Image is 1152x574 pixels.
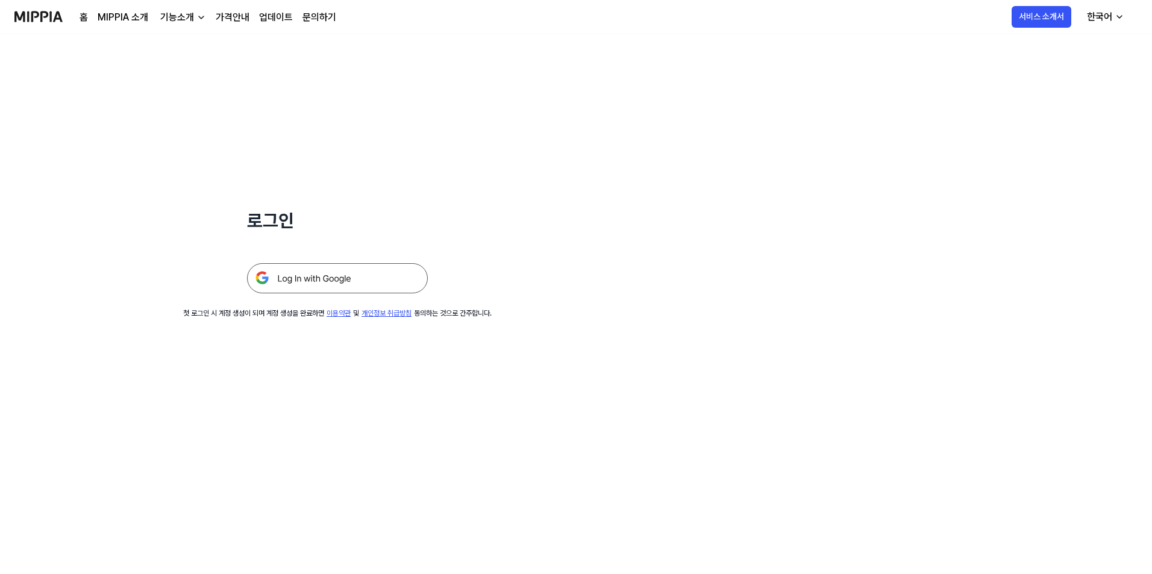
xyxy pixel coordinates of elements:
a: 이용약관 [327,309,351,317]
a: 가격안내 [216,10,249,25]
button: 한국어 [1077,5,1132,29]
button: 서비스 소개서 [1012,6,1071,28]
div: 한국어 [1085,10,1115,24]
button: 기능소개 [158,10,206,25]
div: 첫 로그인 시 계정 생성이 되며 계정 생성을 완료하면 및 동의하는 것으로 간주합니다. [183,308,492,319]
h1: 로그인 [247,207,428,234]
a: 개인정보 취급방침 [362,309,412,317]
a: MIPPIA 소개 [98,10,148,25]
a: 업데이트 [259,10,293,25]
div: 기능소개 [158,10,196,25]
a: 홈 [80,10,88,25]
a: 문의하기 [302,10,336,25]
img: down [196,13,206,22]
img: 구글 로그인 버튼 [247,263,428,293]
